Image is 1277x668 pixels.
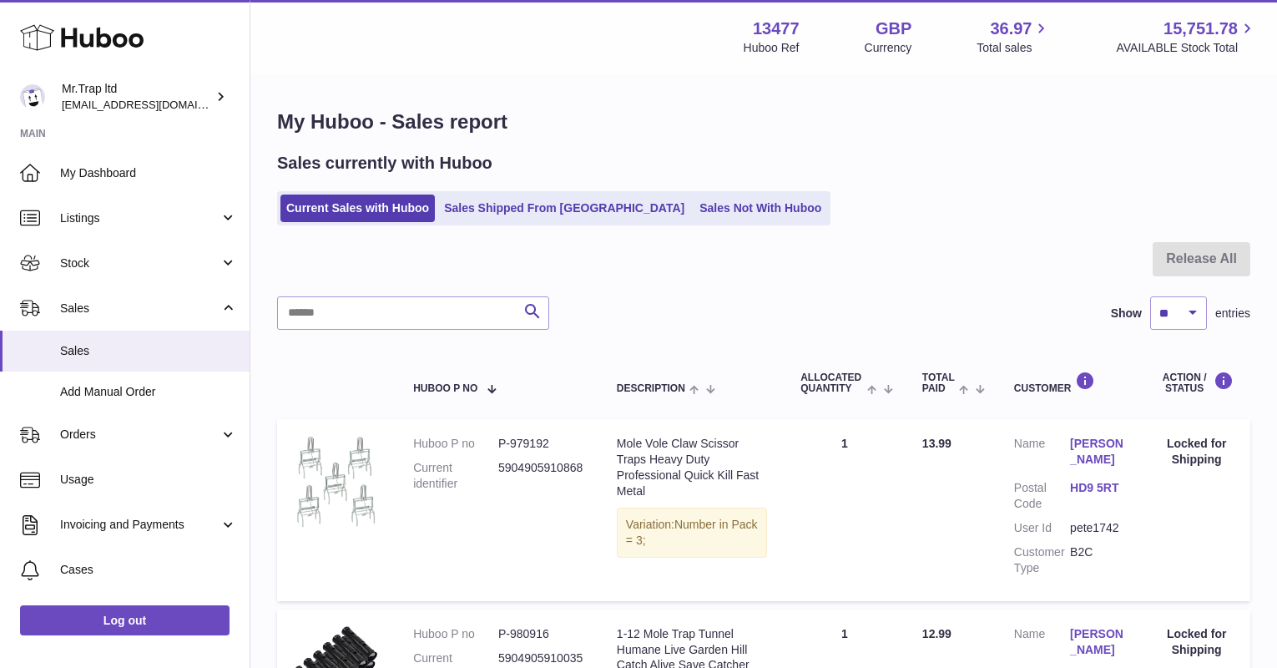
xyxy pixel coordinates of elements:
[800,372,862,394] span: ALLOCATED Quantity
[1159,372,1234,394] div: Action / Status
[626,518,758,547] span: Number in Pack = 3;
[1014,480,1070,512] dt: Postal Code
[753,18,800,40] strong: 13477
[1215,306,1250,321] span: entries
[617,508,767,558] div: Variation:
[1116,18,1257,56] a: 15,751.78 AVAILABLE Stock Total
[1070,626,1126,658] a: [PERSON_NAME]
[20,605,230,635] a: Log out
[784,419,906,600] td: 1
[60,517,220,533] span: Invoicing and Payments
[498,626,583,642] dd: P-980916
[922,627,951,640] span: 12.99
[60,165,237,181] span: My Dashboard
[1014,520,1070,536] dt: User Id
[62,98,245,111] span: [EMAIL_ADDRESS][DOMAIN_NAME]
[865,40,912,56] div: Currency
[744,40,800,56] div: Huboo Ref
[1014,544,1070,576] dt: Customer Type
[1070,480,1126,496] a: HD9 5RT
[1159,436,1234,468] div: Locked for Shipping
[60,256,220,271] span: Stock
[438,195,690,222] a: Sales Shipped From [GEOGRAPHIC_DATA]
[617,436,767,499] div: Mole Vole Claw Scissor Traps Heavy Duty Professional Quick Kill Fast Metal
[498,460,583,492] dd: 5904905910868
[977,40,1051,56] span: Total sales
[413,383,477,394] span: Huboo P no
[1070,520,1126,536] dd: pete1742
[294,436,377,529] img: $_57.JPG
[498,436,583,452] dd: P-979192
[1070,544,1126,576] dd: B2C
[922,372,955,394] span: Total paid
[876,18,911,40] strong: GBP
[922,437,951,450] span: 13.99
[977,18,1051,56] a: 36.97 Total sales
[1116,40,1257,56] span: AVAILABLE Stock Total
[694,195,827,222] a: Sales Not With Huboo
[1163,18,1238,40] span: 15,751.78
[60,427,220,443] span: Orders
[62,81,212,113] div: Mr.Trap ltd
[277,152,492,175] h2: Sales currently with Huboo
[60,210,220,226] span: Listings
[1159,626,1234,658] div: Locked for Shipping
[617,383,685,394] span: Description
[1070,436,1126,468] a: [PERSON_NAME]
[60,562,237,578] span: Cases
[413,626,498,642] dt: Huboo P no
[413,436,498,452] dt: Huboo P no
[1014,372,1126,394] div: Customer
[1111,306,1142,321] label: Show
[60,384,237,400] span: Add Manual Order
[60,343,237,359] span: Sales
[413,460,498,492] dt: Current identifier
[60,472,237,488] span: Usage
[1014,626,1070,662] dt: Name
[277,109,1250,135] h1: My Huboo - Sales report
[1014,436,1070,472] dt: Name
[60,301,220,316] span: Sales
[20,84,45,109] img: office@grabacz.eu
[990,18,1032,40] span: 36.97
[280,195,435,222] a: Current Sales with Huboo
